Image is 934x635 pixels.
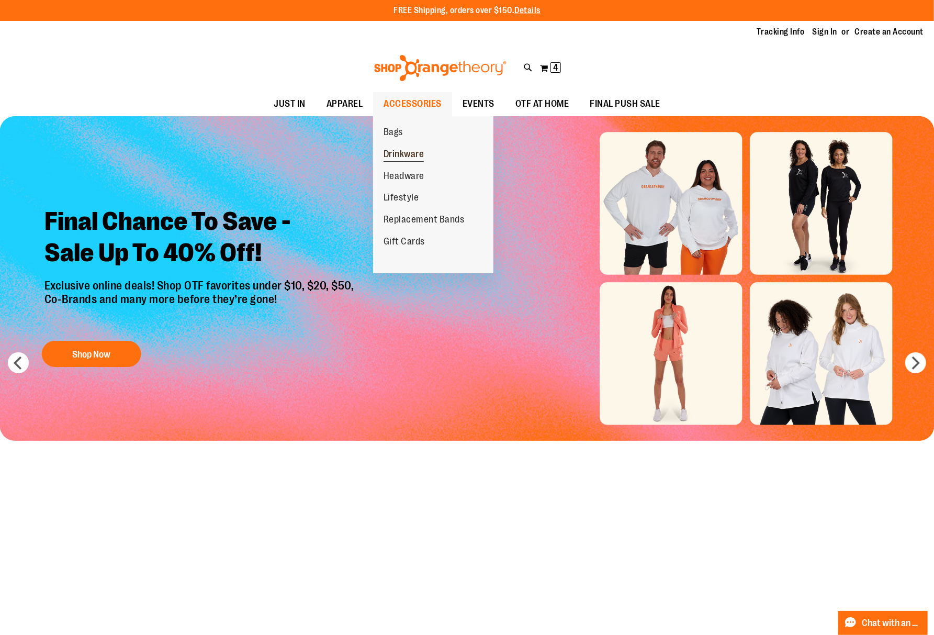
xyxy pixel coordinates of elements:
span: ACCESSORIES [384,92,442,116]
span: Gift Cards [384,236,425,249]
a: Bags [373,121,413,143]
a: Details [514,6,541,15]
p: FREE Shipping, orders over $150. [393,5,541,17]
a: Replacement Bands [373,209,475,231]
span: Headware [384,171,424,184]
a: ACCESSORIES [373,92,452,116]
a: APPAREL [316,92,374,116]
a: FINAL PUSH SALE [579,92,671,116]
span: Chat with an Expert [862,618,921,628]
a: OTF AT HOME [505,92,580,116]
span: Replacement Bands [384,214,465,227]
p: Exclusive online deals! Shop OTF favorites under $10, $20, $50, Co-Brands and many more before th... [37,279,365,330]
a: Lifestyle [373,187,430,209]
span: FINAL PUSH SALE [590,92,660,116]
a: Create an Account [855,26,924,38]
a: Gift Cards [373,231,435,253]
a: Sign In [813,26,838,38]
h2: Final Chance To Save - Sale Up To 40% Off! [37,198,365,279]
a: Final Chance To Save -Sale Up To 40% Off! Exclusive online deals! Shop OTF favorites under $10, $... [37,198,365,372]
button: prev [8,352,29,373]
a: Drinkware [373,143,435,165]
a: Tracking Info [757,26,805,38]
a: EVENTS [452,92,505,116]
span: Drinkware [384,149,424,162]
button: Chat with an Expert [838,611,928,635]
span: JUST IN [274,92,306,116]
img: Shop Orangetheory [373,55,508,81]
span: EVENTS [463,92,494,116]
button: Shop Now [42,341,141,367]
span: 4 [553,62,558,73]
span: Bags [384,127,403,140]
a: Headware [373,165,435,187]
a: JUST IN [263,92,316,116]
ul: ACCESSORIES [373,116,493,273]
button: next [905,352,926,373]
span: APPAREL [327,92,363,116]
span: Lifestyle [384,192,419,205]
span: OTF AT HOME [515,92,569,116]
